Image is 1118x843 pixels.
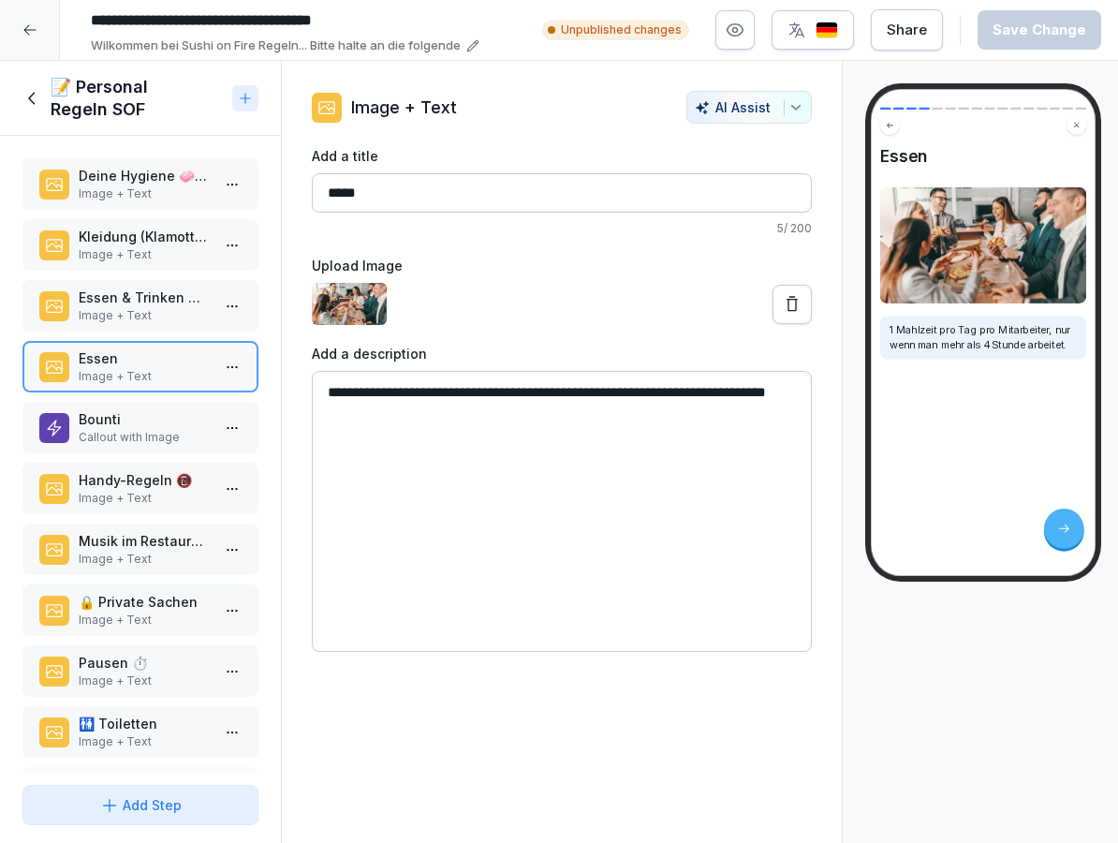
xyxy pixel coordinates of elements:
div: AI Assist [695,99,803,115]
p: Image + Text [79,673,210,689]
button: Share [871,9,943,51]
div: EssenImage + Text [22,341,258,392]
p: Deine Hygiene 🧼💇‍♀️ [79,166,210,185]
button: Save Change [978,10,1101,50]
label: Add a description [312,344,812,363]
p: Essen & Trinken 🍽️🥤 [79,288,210,307]
p: Musik im Restaurant 🎶 [79,531,210,551]
label: Upload Image [312,256,812,275]
h4: Essen [880,146,1086,166]
p: Wilkommen bei Sushi on Fire Regeln... Bitte halte an die folgende [91,37,461,55]
div: Deine Hygiene 🧼💇‍♀️Image + Text [22,158,258,210]
div: Kleidung (Klamotten) 👕👖Image + Text [22,219,258,271]
div: Save Change [993,20,1086,40]
p: 5 / 200 [312,220,812,237]
img: Image and Text preview image [880,187,1086,303]
p: Callout with Image [79,429,210,446]
div: 🔒 Private SachenImage + Text [22,584,258,636]
p: Image + Text [79,612,210,629]
p: Unpublished changes [561,22,682,38]
p: Image + Text [79,368,210,385]
p: Bounti [79,409,210,429]
div: Handy-Regeln 📵Image + Text [22,463,258,514]
label: Add a title [312,146,812,166]
div: Pausen ⏱️Image + Text [22,645,258,697]
img: wi9cfgvc5d2bta1yj996lnoy.png [312,283,387,325]
p: 1 Mahlzeit pro Tag pro Mitarbeiter, nur wenn man mehr als 4 Stunde arbeitet. [890,323,1078,353]
div: BountiCallout with Image [22,402,258,453]
p: Image + Text [351,95,457,120]
p: Image + Text [79,185,210,202]
button: AI Assist [686,91,812,124]
p: 🚻 Toiletten [79,714,210,733]
p: Essen [79,348,210,368]
button: Add Step [22,785,258,825]
p: 🔒 Private Sachen [79,592,210,612]
div: Share [887,20,927,40]
h1: 📝 Personal Regeln SOF [51,76,225,121]
p: Image + Text [79,307,210,324]
p: Image + Text [79,490,210,507]
p: Pausen ⏱️ [79,653,210,673]
div: 🚻 ToilettenImage + Text [22,706,258,758]
p: Image + Text [79,246,210,263]
p: Handy-Regeln 📵 [79,470,210,490]
img: de.svg [816,22,838,39]
p: Image + Text [79,551,210,568]
div: Essen & Trinken 🍽️🥤Image + Text [22,280,258,332]
p: Kleidung (Klamotten) 👕👖 [79,227,210,246]
div: Musik im Restaurant 🎶Image + Text [22,524,258,575]
div: Add Step [100,795,182,815]
p: Image + Text [79,733,210,750]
